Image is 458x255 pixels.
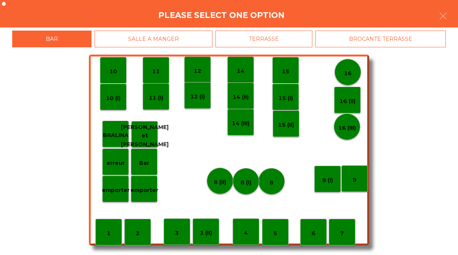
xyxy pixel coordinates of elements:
[244,229,248,237] p: 4
[278,94,293,103] p: 15 (I)
[282,67,289,76] p: 15
[273,229,277,238] p: 5
[270,178,273,187] p: 8
[109,67,117,76] p: 10
[149,94,163,102] p: 11 (I)
[102,186,130,195] p: emporter
[353,176,357,184] p: 9
[106,159,125,168] p: erreur
[121,123,169,149] p: [PERSON_NAME] et [PERSON_NAME]
[158,10,284,21] h4: Please select one option
[200,229,212,237] p: 3 (II)
[139,159,149,168] p: Bar
[315,31,446,48] div: BROCANTE TERRASSE
[312,229,315,238] p: 6
[278,121,294,129] p: 15 (II)
[12,31,92,48] div: BAR
[237,67,244,76] p: 14
[194,67,201,76] p: 12
[190,92,205,101] p: 12 (I)
[322,176,333,185] p: 9 (I)
[339,97,355,106] p: 16 (II)
[175,229,179,237] p: 3
[215,31,312,48] div: TERRASSE
[106,94,121,103] p: 10 (I)
[344,69,352,78] p: 16
[241,178,251,187] p: 8 (I)
[338,124,356,132] p: 16 (III)
[103,131,129,140] p: BRALINA
[340,229,344,238] p: 7
[136,229,140,238] p: 2
[214,178,226,187] p: 8 (II)
[107,229,111,238] p: 1
[152,67,160,76] p: 11
[130,186,158,195] p: emporter
[232,119,249,128] p: 14 (III)
[95,31,212,48] div: SALLE A MANGER
[233,93,249,102] p: 14 (II)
